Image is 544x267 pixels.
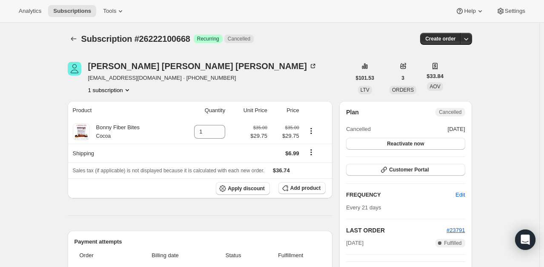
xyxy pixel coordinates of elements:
button: Subscriptions [68,33,80,45]
button: Help [450,5,489,17]
h2: Payment attempts [74,238,326,246]
span: Cancelled [228,35,250,42]
span: Apply discount [228,185,265,192]
th: Product [68,101,176,120]
button: Subscriptions [48,5,96,17]
button: 3 [396,72,409,84]
th: Unit Price [228,101,270,120]
span: $29.75 [250,132,267,140]
button: Create order [420,33,461,45]
span: Sales tax (if applicable) is not displayed because it is calculated with each new order. [73,168,265,174]
span: $33.84 [427,72,444,81]
span: Mary anne Cappuccilli [68,62,81,75]
span: Customer Portal [389,166,429,173]
button: Tools [98,5,130,17]
button: Apply discount [216,182,270,195]
div: Bonny Fiber Bites [90,123,140,140]
span: Fulfilled [444,240,461,247]
span: $36.74 [273,167,290,174]
span: [DATE] [448,125,465,133]
button: Shipping actions [304,148,318,157]
span: [EMAIL_ADDRESS][DOMAIN_NAME] · [PHONE_NUMBER] [88,74,318,82]
a: #23791 [447,227,465,233]
button: $101.53 [351,72,379,84]
span: [DATE] [346,239,364,247]
span: Help [464,8,475,15]
span: Cancelled [346,125,371,133]
span: Every 21 days [346,204,381,211]
span: 3 [401,75,404,81]
span: Fulfillment [261,251,321,260]
button: Customer Portal [346,164,465,176]
button: #23791 [447,226,465,235]
span: Subscription #26222100668 [81,34,190,44]
span: $29.75 [272,132,299,140]
th: Order [74,246,122,265]
span: Add product [290,185,321,192]
span: Billing date [124,251,206,260]
button: Settings [491,5,530,17]
small: $35.00 [285,125,299,130]
span: Tools [103,8,116,15]
div: [PERSON_NAME] [PERSON_NAME] [PERSON_NAME] [88,62,318,70]
span: ORDERS [392,87,414,93]
button: Reactivate now [346,138,465,150]
th: Shipping [68,144,176,163]
span: Edit [455,191,465,199]
button: Edit [450,188,470,202]
span: Reactivate now [387,140,424,147]
button: Analytics [14,5,46,17]
span: Analytics [19,8,41,15]
img: product img [73,123,90,140]
span: Create order [425,35,455,42]
small: Cocoa [96,133,111,139]
span: LTV [361,87,369,93]
h2: Plan [346,108,359,116]
span: $101.53 [356,75,374,81]
h2: LAST ORDER [346,226,447,235]
span: Cancelled [439,109,461,116]
button: Add product [278,182,326,194]
div: Open Intercom Messenger [515,229,535,250]
th: Quantity [175,101,228,120]
button: Product actions [88,86,132,94]
small: $35.00 [253,125,267,130]
span: Status [211,251,255,260]
span: Settings [505,8,525,15]
span: Recurring [197,35,219,42]
button: Product actions [304,126,318,136]
span: $6.99 [285,150,299,157]
h2: FREQUENCY [346,191,455,199]
span: Subscriptions [53,8,91,15]
th: Price [270,101,302,120]
span: AOV [429,84,440,90]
